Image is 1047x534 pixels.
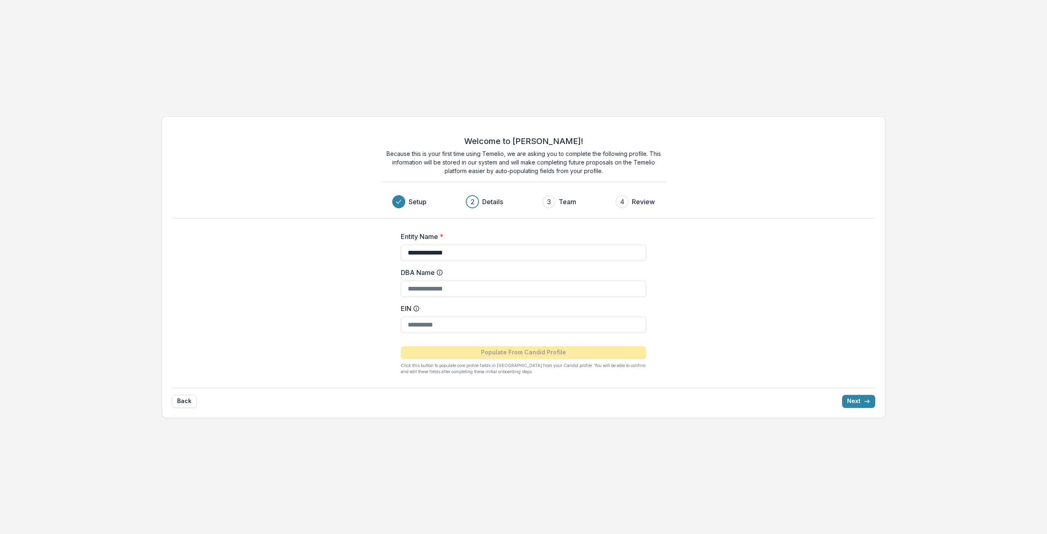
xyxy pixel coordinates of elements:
[409,197,427,207] h3: Setup
[401,363,646,375] p: Click this button to populate core profile fields in [GEOGRAPHIC_DATA] from your Candid profile. ...
[471,197,474,207] div: 2
[547,197,551,207] div: 3
[401,346,646,359] button: Populate From Candid Profile
[464,136,583,146] h2: Welcome to [PERSON_NAME]!
[842,395,875,408] button: Next
[172,395,197,408] button: Back
[482,197,503,207] h3: Details
[380,149,667,175] p: Because this is your first time using Temelio, we are asking you to complete the following profil...
[392,195,655,208] div: Progress
[401,268,641,277] label: DBA Name
[401,232,641,241] label: Entity Name
[632,197,655,207] h3: Review
[401,304,641,313] label: EIN
[620,197,625,207] div: 4
[559,197,576,207] h3: Team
